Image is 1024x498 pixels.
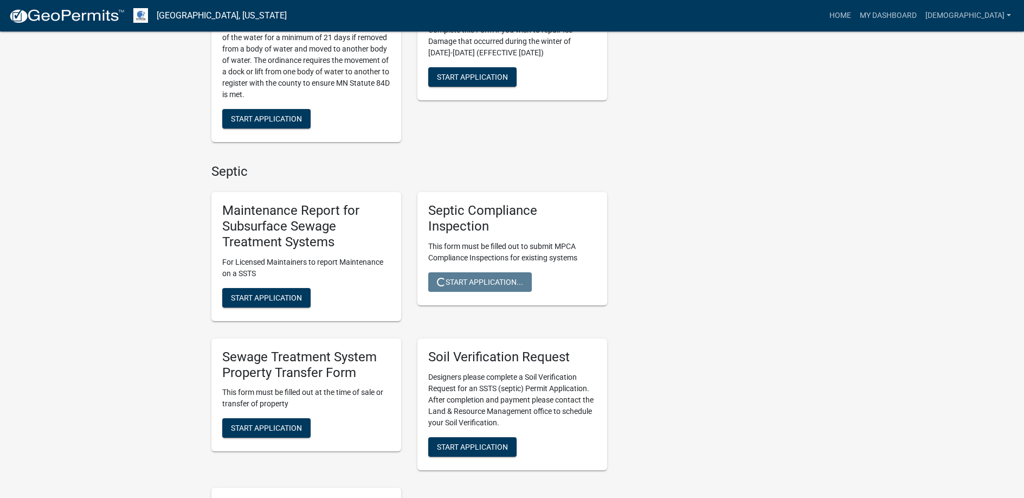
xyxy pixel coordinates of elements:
button: Start Application... [428,272,532,292]
p: [GEOGRAPHIC_DATA] and [US_STATE] State Statute 84D requires a dock or boat lift to be out of the ... [222,9,390,100]
button: Start Application [222,288,311,308]
p: This form must be filled out to submit MPCA Compliance Inspections for existing systems [428,241,596,264]
img: Otter Tail County, Minnesota [133,8,148,23]
span: Start Application [231,424,302,432]
a: [DEMOGRAPHIC_DATA] [921,5,1015,26]
h5: Sewage Treatment System Property Transfer Form [222,349,390,381]
button: Start Application [428,437,517,457]
span: Start Application [231,293,302,302]
h5: Maintenance Report for Subsurface Sewage Treatment Systems [222,203,390,250]
h4: Septic [211,164,607,180]
h5: Septic Compliance Inspection [428,203,596,234]
button: Start Application [428,67,517,87]
a: My Dashboard [855,5,921,26]
p: Complete this Form if you wish to repair Ice Damage that occurred during the winter of [DATE]-[DA... [428,24,596,59]
span: Start Application [437,442,508,451]
p: For Licensed Maintainers to report Maintenance on a SSTS [222,257,390,279]
span: Start Application [437,73,508,81]
p: This form must be filled out at the time of sale or transfer of property [222,387,390,410]
h5: Soil Verification Request [428,349,596,365]
span: Start Application... [437,278,523,286]
p: Designers please complete a Soil Verification Request for an SSTS (septic) Permit Application. Af... [428,372,596,429]
button: Start Application [222,109,311,129]
button: Start Application [222,418,311,438]
a: Home [825,5,855,26]
a: [GEOGRAPHIC_DATA], [US_STATE] [157,7,287,25]
span: Start Application [231,114,302,123]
